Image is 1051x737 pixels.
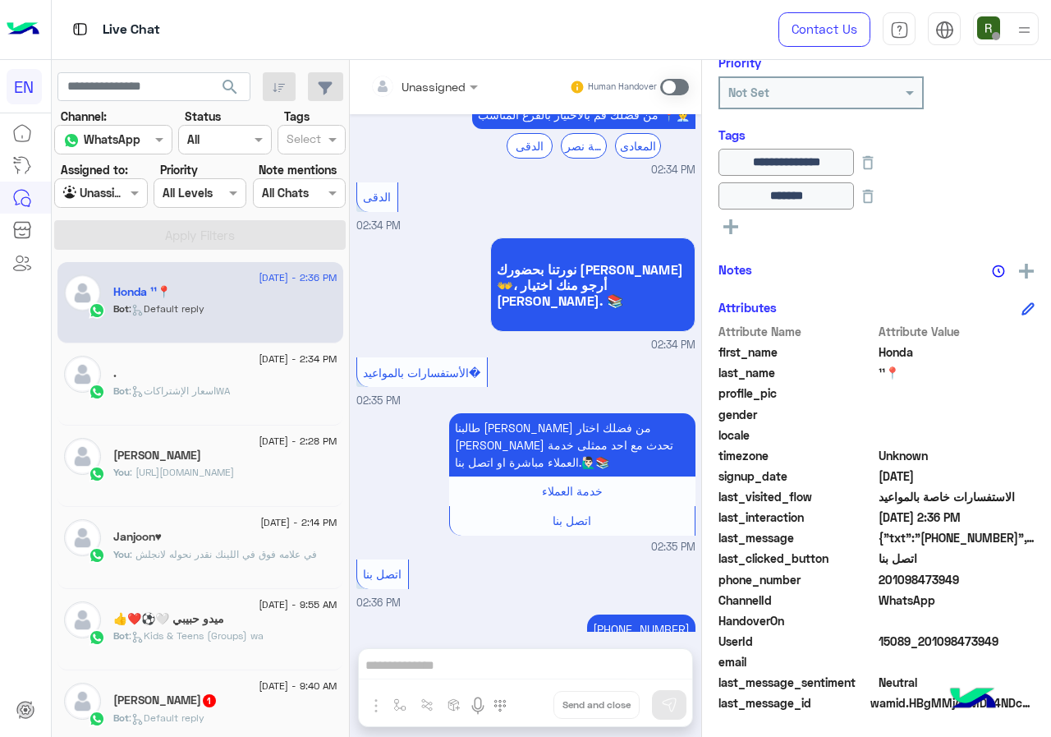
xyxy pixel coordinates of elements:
p: 15/9/2025, 2:34 PM [472,100,695,129]
p: Live Chat [103,19,160,41]
span: null [879,653,1035,670]
label: Status [185,108,221,125]
span: : Kids & Teens (Groups) wa [129,629,264,642]
span: اتصل بنا [553,514,591,527]
h5: ميدو حبيبي 🤍⚽❤️👍 [113,612,224,626]
span: first_name [718,343,875,361]
img: WhatsApp [89,302,105,319]
label: Tags [284,108,310,125]
span: Bot [113,302,129,315]
div: Select [284,130,321,151]
span: Attribute Value [879,323,1035,340]
span: Honda [879,343,1035,361]
span: HandoverOn [718,612,875,629]
span: 2024-09-01T15:48:24.172Z [879,468,1035,485]
span: [DATE] - 2:34 PM [259,352,337,366]
button: search [210,72,250,108]
span: الأستفسارات بالمواعيد� [363,366,480,380]
span: search [220,77,240,97]
span: 15089_201098473949 [879,633,1035,650]
span: 02:34 PM [651,338,695,353]
img: defaultAdmin.png [64,438,101,475]
img: defaultAdmin.png [64,601,101,638]
span: profile_pic [718,385,875,402]
span: last_message_sentiment [718,674,875,691]
img: Logo [7,12,39,47]
span: نورتنا بحضورك [PERSON_NAME] 👐، أرجو منك اختيار [PERSON_NAME]. 📚 [497,261,689,308]
span: 02:34 PM [356,219,401,232]
span: ChannelId [718,592,875,609]
span: phone_number [718,571,875,588]
span: ¹¹📍 [879,364,1035,381]
img: tab [890,21,909,39]
span: [DATE] - 2:28 PM [259,434,337,449]
span: [DATE] - 9:55 AM [259,597,337,612]
button: Send and close [553,691,640,719]
img: WhatsApp [89,711,105,727]
span: gender [718,406,875,423]
h6: Priority [718,55,761,70]
small: Human Handover [588,81,657,94]
span: wamid.HBgMMjAxMDk4NDczOTQ5FQIAEhggQUM3RjFDREFCNjZGOUI3QjMxOERENTA4MzUwMjU2NjMA [870,694,1035,712]
span: الاستفسارات خاصة بالمواعيد [879,488,1035,505]
span: : Default reply [129,712,204,724]
span: 02:35 PM [356,394,401,407]
label: Assigned to: [61,161,128,178]
img: notes [992,265,1005,278]
span: 2025-09-15T11:36:04.734Z [879,509,1035,526]
span: [DATE] - 2:36 PM [259,270,337,285]
span: null [879,406,1035,423]
span: Attribute Name [718,323,875,340]
img: WhatsApp [89,547,105,564]
button: Apply Filters [54,220,346,250]
h5: Rody Tamer [113,693,218,707]
span: null [879,426,1035,444]
img: hulul-logo.png [944,671,1002,729]
img: WhatsApp [89,629,105,646]
a: tab [883,12,916,47]
span: : اسعار الإشتراكاتWA [129,385,230,397]
label: Channel: [61,108,107,125]
span: 02:36 PM [356,597,401,609]
span: 1 [203,694,216,707]
span: 201098473949 [879,571,1035,588]
span: last_interaction [718,509,875,526]
span: You [113,466,130,478]
span: اتصل بنا [363,567,402,581]
img: add [1019,264,1034,279]
label: Priority [160,161,198,178]
span: 2 [879,592,1035,609]
h5: Honda ¹¹📍 [113,285,171,299]
span: الدقى [363,190,391,204]
img: defaultAdmin.png [64,683,101,720]
label: Note mentions [259,161,337,178]
p: 15/9/2025, 2:36 PM [587,615,695,643]
span: UserId [718,633,875,650]
span: {"txt":"+201203599998","t":4,"ti":"اتصل بنا"} [879,529,1035,546]
span: email [718,653,875,670]
span: last_message [718,529,875,546]
h6: Notes [718,262,752,277]
div: المعادى [615,133,661,159]
span: خدمة العملاء [542,484,603,498]
span: 02:34 PM [651,163,695,178]
span: You [113,548,130,560]
img: userImage [977,16,1000,39]
h5: Bos Bos [113,449,201,463]
span: [DATE] - 2:14 PM [260,515,337,530]
img: defaultAdmin.png [64,519,101,556]
span: Unknown [879,447,1035,464]
span: last_message_id [718,694,867,712]
span: null [879,612,1035,629]
span: 0 [879,674,1035,691]
span: Bot [113,385,129,397]
span: signup_date [718,468,875,485]
img: WhatsApp [89,384,105,400]
div: الدقى [507,133,553,159]
span: Bot [113,712,129,724]
span: Bot [113,629,129,642]
div: EN [7,69,42,104]
h6: Tags [718,127,1035,142]
span: timezone [718,447,875,464]
a: Contact Us [778,12,870,47]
